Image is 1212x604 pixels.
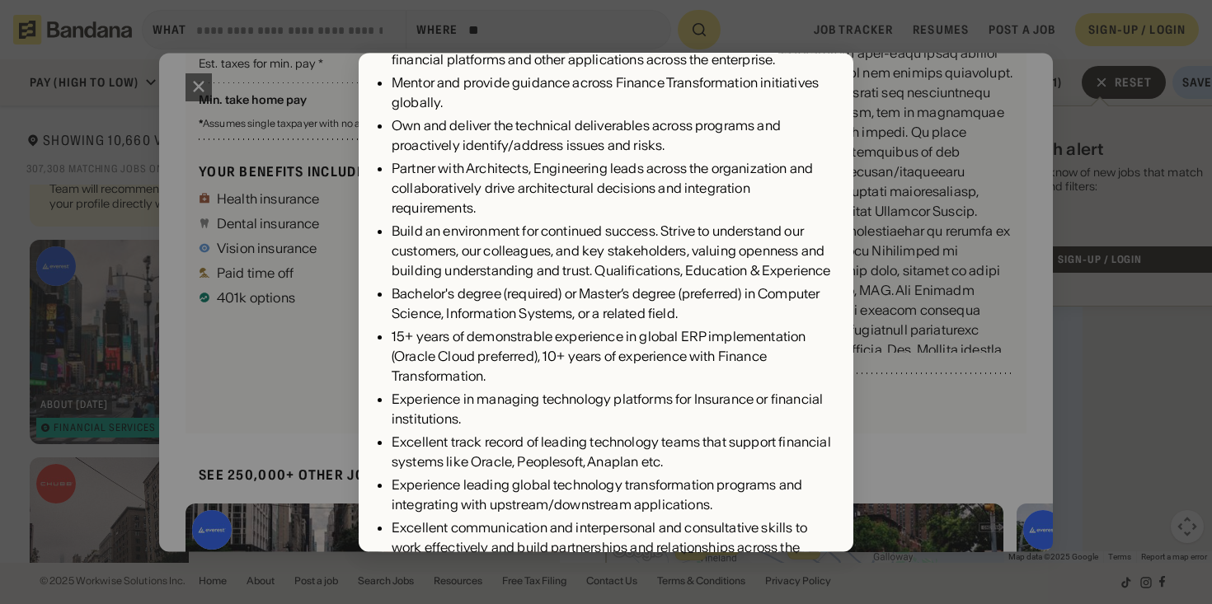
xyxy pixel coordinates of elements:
div: Excellent communication and interpersonal and consultative skills to work effectively and build p... [392,518,834,578]
div: Mentor and provide guidance across Finance Transformation initiatives globally. [392,73,834,113]
div: Excellent track record of leading technology teams that support financial systems like Oracle, Pe... [392,433,834,472]
div: Build an environment for continued success. Strive to understand our customers, our colleagues, a... [392,222,834,281]
div: Own and deliver the technical deliverables across programs and proactively identify/address issue... [392,116,834,156]
div: 15+ years of demonstrable experience in global ERP implementation (Oracle Cloud preferred), 10+ y... [392,327,834,386]
div: Experience leading global technology transformation programs and integrating with upstream/downst... [392,475,834,515]
div: Experience in managing technology platforms for Insurance or financial institutions. [392,390,834,429]
div: Bachelor's degree (required) or Master’s degree (preferred) in Computer Science, Information Syst... [392,284,834,324]
div: Partner with Architects, Engineering leads across the organization and collaboratively drive arch... [392,159,834,218]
